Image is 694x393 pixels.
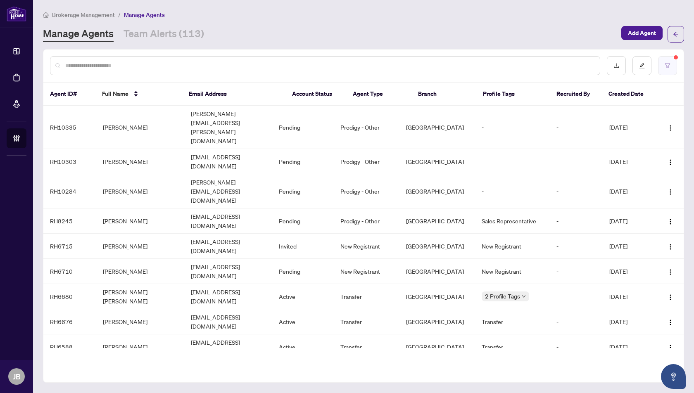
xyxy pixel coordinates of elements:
[673,31,679,37] span: arrow-left
[334,208,400,234] td: Prodigy - Other
[184,208,272,234] td: [EMAIL_ADDRESS][DOMAIN_NAME]
[96,309,184,334] td: [PERSON_NAME]
[632,56,651,75] button: edit
[550,284,603,309] td: -
[639,63,645,69] span: edit
[667,159,674,166] img: Logo
[184,309,272,334] td: [EMAIL_ADDRESS][DOMAIN_NAME]
[664,214,677,227] button: Logo
[334,174,400,208] td: Prodigy - Other
[664,265,677,278] button: Logo
[334,259,400,284] td: New Registrant
[272,149,334,174] td: Pending
[43,259,96,284] td: RH6710
[603,284,656,309] td: [DATE]
[664,185,677,198] button: Logo
[603,106,656,149] td: [DATE]
[96,106,184,149] td: [PERSON_NAME]
[550,309,603,334] td: -
[603,208,656,234] td: [DATE]
[184,334,272,360] td: [EMAIL_ADDRESS][DOMAIN_NAME]
[667,319,674,326] img: Logo
[664,290,677,303] button: Logo
[184,284,272,309] td: [EMAIL_ADDRESS][DOMAIN_NAME]
[658,56,677,75] button: filter
[124,11,165,19] span: Manage Agents
[664,155,677,168] button: Logo
[667,244,674,250] img: Logo
[475,309,550,334] td: Transfer
[628,26,656,40] span: Add Agent
[550,149,603,174] td: -
[550,208,603,234] td: -
[475,234,550,259] td: New Registrant
[399,208,475,234] td: [GEOGRAPHIC_DATA]
[667,344,674,351] img: Logo
[7,6,26,21] img: logo
[43,234,96,259] td: RH6715
[475,174,550,208] td: -
[184,259,272,284] td: [EMAIL_ADDRESS][DOMAIN_NAME]
[96,284,184,309] td: [PERSON_NAME] [PERSON_NAME]
[603,234,656,259] td: [DATE]
[334,234,400,259] td: New Registrant
[667,189,674,195] img: Logo
[475,106,550,149] td: -
[43,27,114,42] a: Manage Agents
[334,106,400,149] td: Prodigy - Other
[95,83,182,106] th: Full Name
[43,174,96,208] td: RH10284
[96,208,184,234] td: [PERSON_NAME]
[475,259,550,284] td: New Registrant
[334,149,400,174] td: Prodigy - Other
[272,284,334,309] td: Active
[603,174,656,208] td: [DATE]
[285,83,346,106] th: Account Status
[550,234,603,259] td: -
[96,334,184,360] td: [PERSON_NAME]
[43,309,96,334] td: RH6676
[664,239,677,253] button: Logo
[272,208,334,234] td: Pending
[272,334,334,360] td: Active
[667,125,674,131] img: Logo
[43,284,96,309] td: RH6680
[550,174,603,208] td: -
[182,83,285,106] th: Email Address
[43,12,49,18] span: home
[272,106,334,149] td: Pending
[184,149,272,174] td: [EMAIL_ADDRESS][DOMAIN_NAME]
[272,234,334,259] td: Invited
[667,269,674,275] img: Logo
[603,149,656,174] td: [DATE]
[475,334,550,360] td: Transfer
[43,83,95,106] th: Agent ID#
[667,294,674,301] img: Logo
[43,106,96,149] td: RH10335
[334,309,400,334] td: Transfer
[272,174,334,208] td: Pending
[550,334,603,360] td: -
[52,11,115,19] span: Brokerage Management
[399,334,475,360] td: [GEOGRAPHIC_DATA]
[399,174,475,208] td: [GEOGRAPHIC_DATA]
[346,83,411,106] th: Agent Type
[184,234,272,259] td: [EMAIL_ADDRESS][DOMAIN_NAME]
[43,149,96,174] td: RH10303
[602,83,654,106] th: Created Date
[96,149,184,174] td: [PERSON_NAME]
[102,89,128,98] span: Full Name
[43,334,96,360] td: RH6588
[603,334,656,360] td: [DATE]
[96,259,184,284] td: [PERSON_NAME]
[399,259,475,284] td: [GEOGRAPHIC_DATA]
[664,340,677,353] button: Logo
[184,106,272,149] td: [PERSON_NAME][EMAIL_ADDRESS][PERSON_NAME][DOMAIN_NAME]
[399,149,475,174] td: [GEOGRAPHIC_DATA]
[613,63,619,69] span: download
[399,106,475,149] td: [GEOGRAPHIC_DATA]
[411,83,476,106] th: Branch
[118,10,121,19] li: /
[522,294,526,298] span: down
[603,309,656,334] td: [DATE]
